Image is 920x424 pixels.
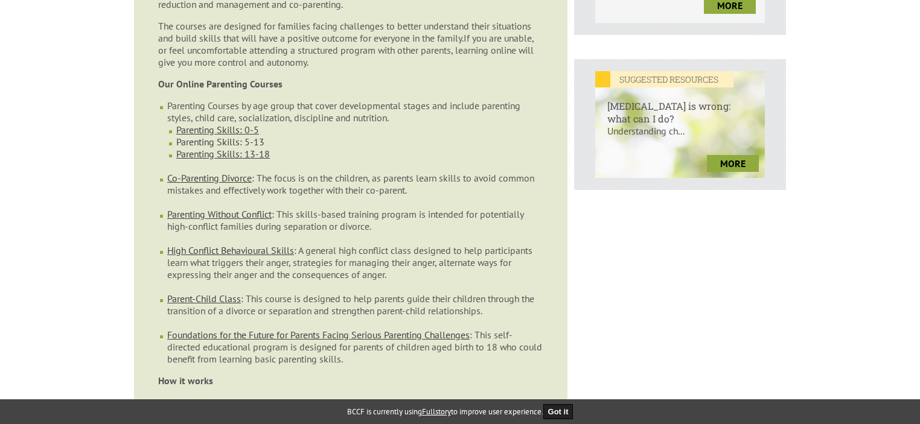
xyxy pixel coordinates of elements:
[595,125,765,149] p: Understanding ch...
[167,293,241,305] a: Parent-Child Class
[158,20,543,68] p: The courses are designed for families facing challenges to better understand their situations and...
[167,244,294,256] a: High Conflict Behavioural Skills
[167,329,543,365] li: : This self-directed educational program is designed for parents of children aged birth to 18 who...
[176,124,259,136] a: Parenting Skills: 0-5
[167,172,543,208] li: : The focus is on the children, as parents learn skills to avoid common mistakes and effectively ...
[167,208,543,244] li: : This skills-based training program is intended for potentially high-conflict families during se...
[167,293,543,329] li: : This course is designed to help parents guide their children through the transition of a divorc...
[158,32,534,68] span: If you are unable, or feel uncomfortable attending a structured program with other parents, learn...
[176,136,264,148] a: Parenting Skills: 5-13
[595,71,733,87] em: SUGGESTED RESOURCES
[200,396,260,408] a: parent account
[167,396,543,408] li: Create a
[543,404,573,419] button: Got it
[167,100,543,172] li: Parenting Courses by age group that cover developmental stages and include parenting styles, chil...
[167,329,470,341] a: Foundations for the Future for Parents Facing Serious Parenting Challenges
[158,78,283,90] strong: Our Online Parenting Courses
[167,208,272,220] a: Parenting Without Conflict
[595,87,765,125] h6: [MEDICAL_DATA] is wrong: what can I do?
[707,155,759,172] a: more
[167,172,252,184] a: Co-Parenting Divorce
[167,244,543,293] li: : A general high conflict class designed to help participants learn what triggers their anger, st...
[422,407,451,417] a: Fullstory
[158,375,213,387] strong: How it works
[176,148,270,160] a: Parenting Skills: 13-18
